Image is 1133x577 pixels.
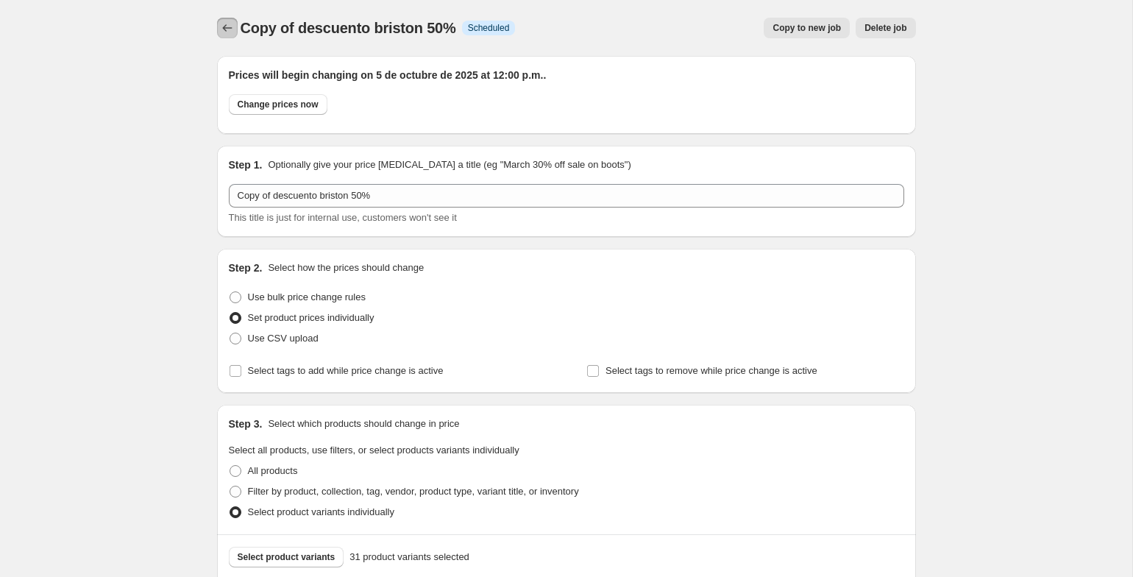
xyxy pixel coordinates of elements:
[248,333,319,344] span: Use CSV upload
[248,486,579,497] span: Filter by product, collection, tag, vendor, product type, variant title, or inventory
[864,22,906,34] span: Delete job
[229,184,904,208] input: 30% off holiday sale
[772,22,841,34] span: Copy to new job
[229,261,263,275] h2: Step 2.
[268,261,424,275] p: Select how the prices should change
[856,18,915,38] button: Delete job
[605,365,817,376] span: Select tags to remove while price change is active
[238,99,319,110] span: Change prices now
[248,506,394,517] span: Select product variants individually
[217,18,238,38] button: Price change jobs
[229,68,904,82] h2: Prices will begin changing on 5 de octubre de 2025 at 12:00 p.m..
[349,550,469,564] span: 31 product variants selected
[229,157,263,172] h2: Step 1.
[248,465,298,476] span: All products
[248,291,366,302] span: Use bulk price change rules
[229,212,457,223] span: This title is just for internal use, customers won't see it
[229,94,327,115] button: Change prices now
[248,365,444,376] span: Select tags to add while price change is active
[764,18,850,38] button: Copy to new job
[229,417,263,431] h2: Step 3.
[248,312,374,323] span: Set product prices individually
[268,157,631,172] p: Optionally give your price [MEDICAL_DATA] a title (eg "March 30% off sale on boots")
[241,20,456,36] span: Copy of descuento briston 50%
[238,551,335,563] span: Select product variants
[229,445,519,456] span: Select all products, use filters, or select products variants individually
[268,417,459,431] p: Select which products should change in price
[229,547,344,567] button: Select product variants
[468,22,510,34] span: Scheduled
